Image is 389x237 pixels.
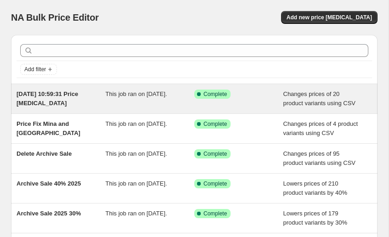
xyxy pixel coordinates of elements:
[283,90,356,107] span: Changes prices of 20 product variants using CSV
[24,66,46,73] span: Add filter
[283,120,358,136] span: Changes prices of 4 product variants using CSV
[203,150,227,158] span: Complete
[11,12,99,23] span: NA Bulk Price Editor
[17,210,81,217] span: Archive Sale 2025 30%
[106,210,167,217] span: This job ran on [DATE].
[17,150,72,157] span: Delete Archive Sale
[283,180,347,196] span: Lowers prices of 210 product variants by 40%
[203,90,227,98] span: Complete
[106,90,167,97] span: This job ran on [DATE].
[203,210,227,217] span: Complete
[283,210,347,226] span: Lowers prices of 179 product variants by 30%
[106,180,167,187] span: This job ran on [DATE].
[17,90,78,107] span: [DATE] 10:59:31 Price [MEDICAL_DATA]
[287,14,372,21] span: Add new price [MEDICAL_DATA]
[106,150,167,157] span: This job ran on [DATE].
[17,180,81,187] span: Archive Sale 40% 2025
[106,120,167,127] span: This job ran on [DATE].
[20,64,57,75] button: Add filter
[203,120,227,128] span: Complete
[203,180,227,187] span: Complete
[283,150,356,166] span: Changes prices of 95 product variants using CSV
[281,11,378,24] button: Add new price [MEDICAL_DATA]
[17,120,80,136] span: Price Fix Mina and [GEOGRAPHIC_DATA]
